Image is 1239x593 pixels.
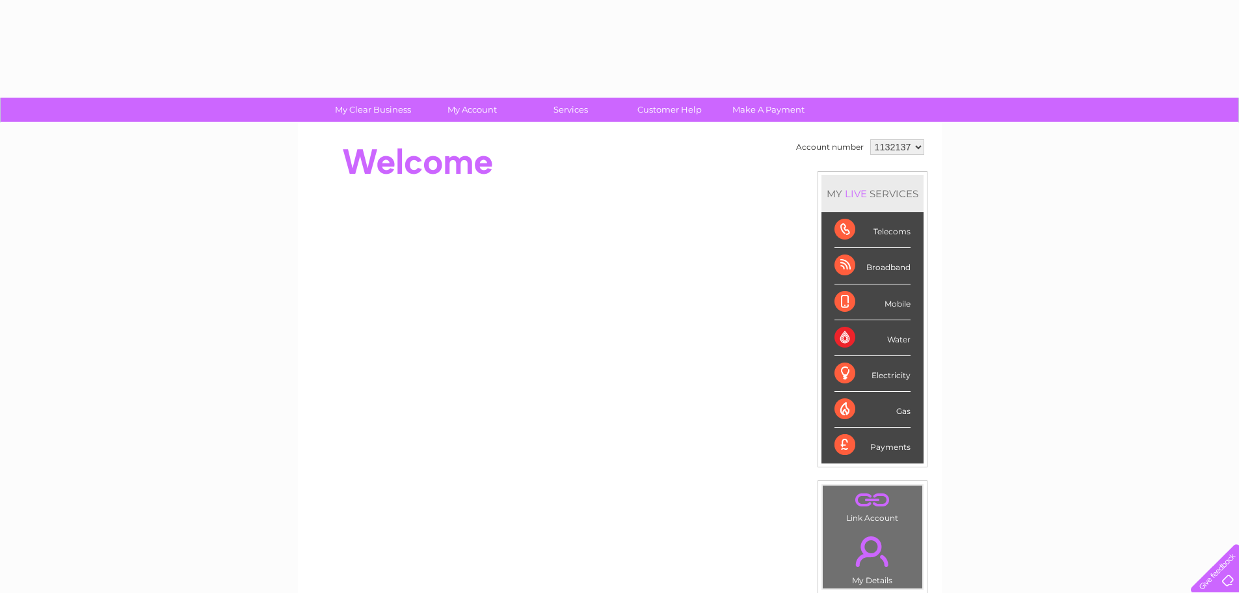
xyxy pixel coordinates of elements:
[834,356,911,392] div: Electricity
[517,98,624,122] a: Services
[616,98,723,122] a: Customer Help
[826,489,919,512] a: .
[834,212,911,248] div: Telecoms
[319,98,427,122] a: My Clear Business
[842,187,870,200] div: LIVE
[793,136,867,158] td: Account number
[822,525,923,589] td: My Details
[834,428,911,463] div: Payments
[821,175,924,212] div: MY SERVICES
[834,320,911,356] div: Water
[822,485,923,526] td: Link Account
[834,248,911,284] div: Broadband
[834,392,911,428] div: Gas
[418,98,526,122] a: My Account
[834,284,911,320] div: Mobile
[715,98,822,122] a: Make A Payment
[826,529,919,574] a: .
